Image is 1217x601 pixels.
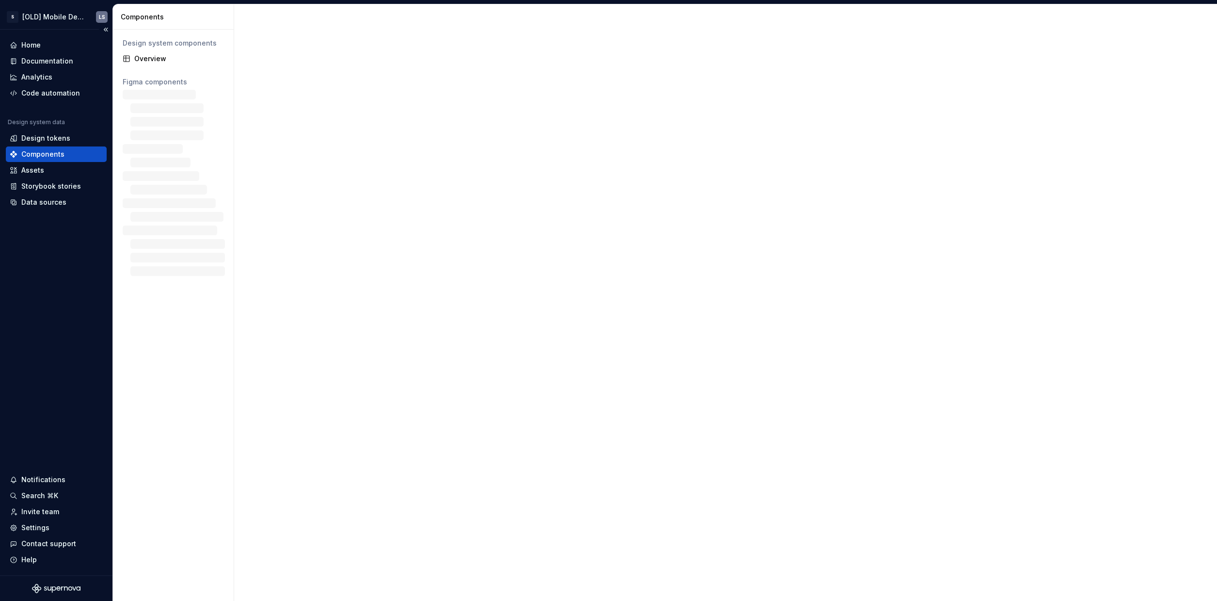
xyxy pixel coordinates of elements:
a: Home [6,37,107,53]
div: Analytics [21,72,52,82]
a: Overview [119,51,228,66]
button: Search ⌘K [6,488,107,504]
div: Design system data [8,118,65,126]
div: Data sources [21,197,66,207]
button: Notifications [6,472,107,487]
a: Components [6,146,107,162]
div: Design system components [123,38,224,48]
div: Overview [134,54,224,64]
button: S[OLD] Mobile Design SystemLS [2,6,111,27]
div: Storybook stories [21,181,81,191]
div: LS [99,13,105,21]
a: Data sources [6,195,107,210]
div: Design tokens [21,133,70,143]
a: Invite team [6,504,107,520]
div: Assets [21,165,44,175]
div: Documentation [21,56,73,66]
a: Analytics [6,69,107,85]
div: Contact support [21,539,76,549]
svg: Supernova Logo [32,584,80,593]
div: Figma components [123,77,224,87]
button: Collapse sidebar [99,23,112,36]
div: Home [21,40,41,50]
button: Contact support [6,536,107,552]
div: Components [21,149,64,159]
div: S [7,11,18,23]
a: Documentation [6,53,107,69]
div: Settings [21,523,49,533]
div: Search ⌘K [21,491,58,501]
div: Invite team [21,507,59,517]
a: Settings [6,520,107,536]
div: Components [121,12,230,22]
div: Notifications [21,475,65,485]
a: Assets [6,162,107,178]
a: Code automation [6,85,107,101]
a: Storybook stories [6,179,107,194]
div: Help [21,555,37,565]
div: Code automation [21,88,80,98]
button: Help [6,552,107,568]
div: [OLD] Mobile Design System [22,12,84,22]
a: Design tokens [6,130,107,146]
